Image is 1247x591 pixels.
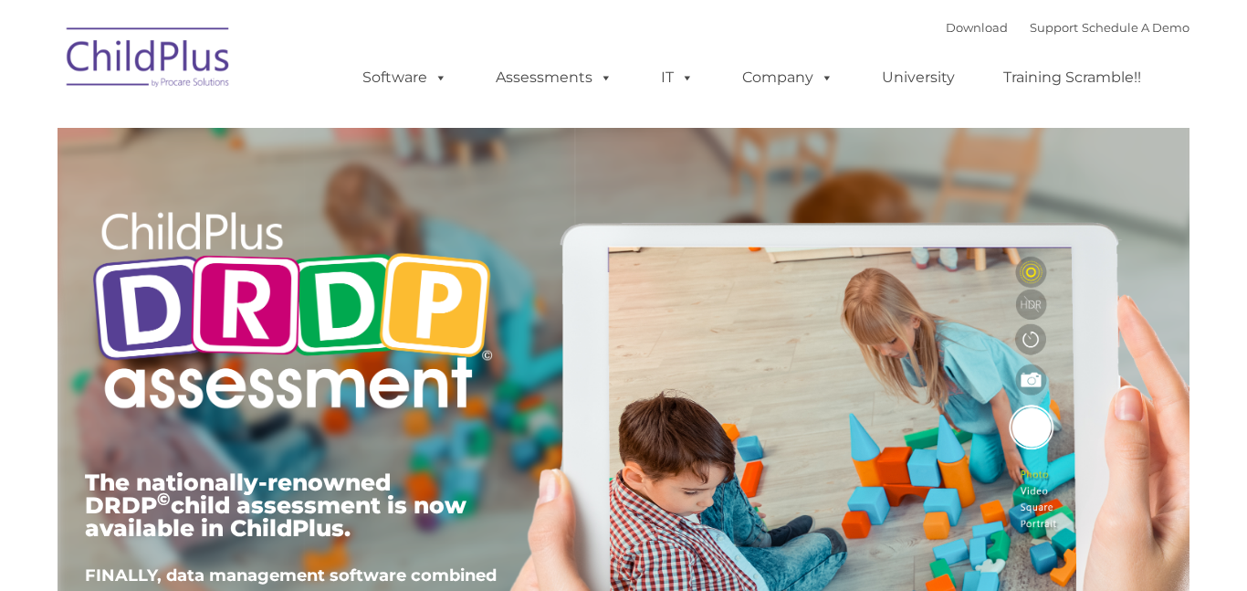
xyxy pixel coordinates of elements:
[1030,20,1078,35] a: Support
[946,20,1008,35] a: Download
[1082,20,1189,35] a: Schedule A Demo
[344,59,466,96] a: Software
[477,59,631,96] a: Assessments
[58,15,240,106] img: ChildPlus by Procare Solutions
[85,187,499,439] img: Copyright - DRDP Logo Light
[85,469,466,542] span: The nationally-renowned DRDP child assessment is now available in ChildPlus.
[946,20,1189,35] font: |
[157,489,171,510] sup: ©
[864,59,973,96] a: University
[643,59,712,96] a: IT
[985,59,1159,96] a: Training Scramble!!
[724,59,852,96] a: Company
